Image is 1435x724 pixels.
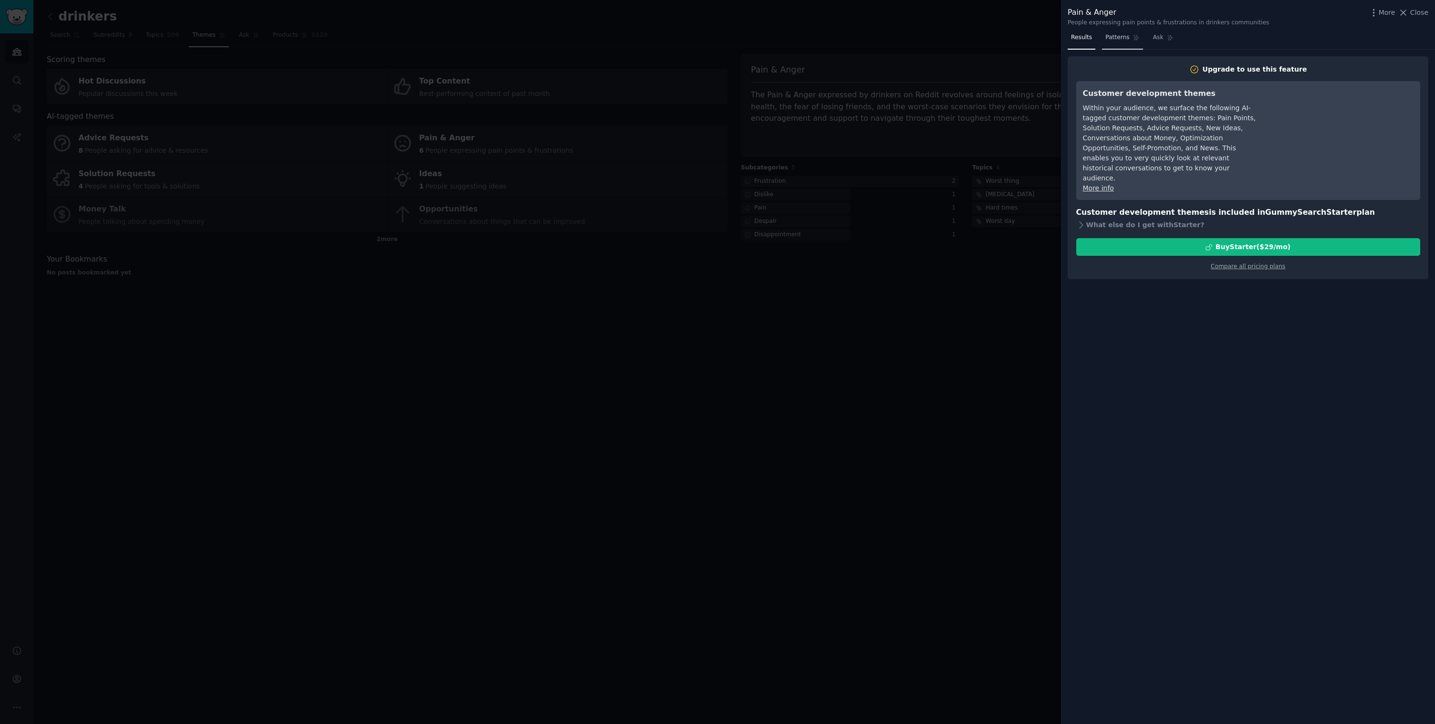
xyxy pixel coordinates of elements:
span: Ask [1153,33,1164,42]
button: More [1369,8,1395,18]
div: People expressing pain points & frustrations in drinkers communities [1068,19,1269,27]
span: More [1379,8,1395,18]
a: Ask [1150,30,1177,50]
div: What else do I get with Starter ? [1076,218,1420,231]
span: Patterns [1105,33,1129,42]
a: More info [1083,184,1114,192]
div: Buy Starter ($ 29 /mo ) [1216,242,1290,252]
a: Compare all pricing plans [1211,263,1285,270]
span: Close [1410,8,1428,18]
span: Results [1071,33,1092,42]
a: Results [1068,30,1095,50]
button: BuyStarter($29/mo) [1076,238,1420,256]
div: Pain & Anger [1068,7,1269,19]
h3: Customer development themes is included in plan [1076,207,1420,219]
a: Patterns [1102,30,1143,50]
h3: Customer development themes [1083,88,1257,100]
div: Upgrade to use this feature [1203,64,1307,74]
div: Within your audience, we surface the following AI-tagged customer development themes: Pain Points... [1083,103,1257,183]
button: Close [1398,8,1428,18]
iframe: YouTube video player [1270,88,1414,159]
span: GummySearch Starter [1265,208,1356,217]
